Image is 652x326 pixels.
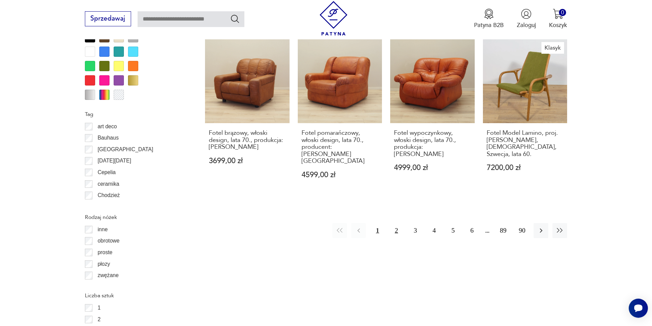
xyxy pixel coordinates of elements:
[98,180,119,188] p: ceramika
[98,203,118,211] p: Ćmielów
[85,213,186,222] p: Rodzaj nóżek
[629,299,648,318] iframe: Smartsupp widget button
[483,39,567,195] a: KlasykFotel Model Lamino, proj. Yngve Ekström, Swedese, Szwecja, lata 60.Fotel Model Lamino, proj...
[487,164,564,171] p: 7200,00 zł
[85,16,131,22] a: Sprzedawaj
[98,191,120,200] p: Chodzież
[370,223,385,238] button: 1
[98,225,107,234] p: inne
[98,122,117,131] p: art deco
[85,110,186,119] p: Tag
[302,171,379,179] p: 4599,00 zł
[209,157,286,165] p: 3699,00 zł
[517,9,536,29] button: Zaloguj
[209,130,286,151] h3: Fotel brązowy, włoski design, lata 70., produkcja: [PERSON_NAME]
[98,236,119,245] p: obrotowe
[389,223,404,238] button: 2
[464,223,479,238] button: 6
[298,39,382,195] a: Fotel pomarańczowy, włoski design, lata 70., producent: Mimo PadovaFotel pomarańczowy, włoski des...
[85,11,131,26] button: Sprzedawaj
[98,303,101,312] p: 1
[98,315,101,324] p: 2
[394,130,471,158] h3: Fotel wypoczynkowy, włoski design, lata 70., produkcja: [PERSON_NAME]
[98,133,119,142] p: Bauhaus
[427,223,442,238] button: 4
[408,223,423,238] button: 3
[553,9,563,19] img: Ikona koszyka
[98,168,116,177] p: Cepelia
[487,130,564,158] h3: Fotel Model Lamino, proj. [PERSON_NAME], [DEMOGRAPHIC_DATA], Szwecja, lata 60.
[559,9,566,16] div: 0
[446,223,460,238] button: 5
[98,260,110,269] p: płozy
[549,21,567,29] p: Koszyk
[394,164,471,171] p: 4999,00 zł
[98,271,119,280] p: zwężane
[496,223,511,238] button: 89
[98,156,131,165] p: [DATE][DATE]
[517,21,536,29] p: Zaloguj
[390,39,475,195] a: Fotel wypoczynkowy, włoski design, lata 70., produkcja: PelleRossiFotel wypoczynkowy, włoski desi...
[484,9,494,19] img: Ikona medalu
[205,39,290,195] a: Fotel brązowy, włoski design, lata 70., produkcja: WłochyFotel brązowy, włoski design, lata 70., ...
[230,14,240,24] button: Szukaj
[521,9,532,19] img: Ikonka użytkownika
[474,9,504,29] a: Ikona medaluPatyna B2B
[85,291,186,300] p: Liczba sztuk
[515,223,529,238] button: 90
[98,248,112,257] p: proste
[316,1,351,36] img: Patyna - sklep z meblami i dekoracjami vintage
[302,130,379,165] h3: Fotel pomarańczowy, włoski design, lata 70., producent: [PERSON_NAME][GEOGRAPHIC_DATA]
[474,21,504,29] p: Patyna B2B
[98,145,153,154] p: [GEOGRAPHIC_DATA]
[549,9,567,29] button: 0Koszyk
[474,9,504,29] button: Patyna B2B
